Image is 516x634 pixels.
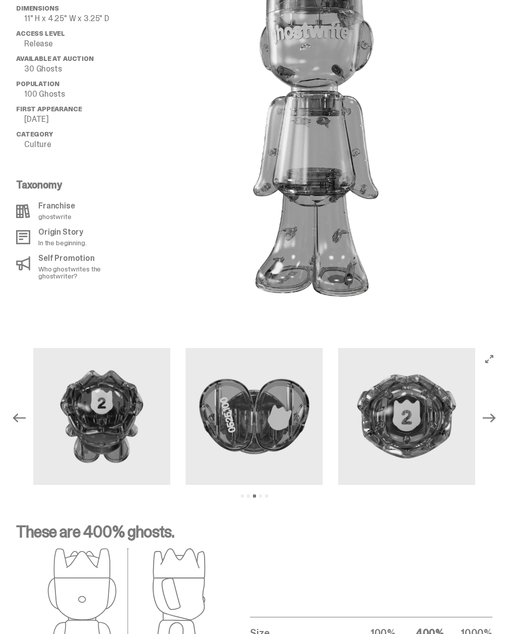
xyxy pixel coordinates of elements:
button: Previous [8,407,30,429]
button: Next [478,407,500,429]
p: Who ghostwrites the ghostwriter? [38,265,129,279]
p: Franchise [38,202,75,210]
span: First Appearance [16,105,82,113]
p: 11" H x 4.25" W x 3.25" D [24,15,135,23]
img: ghostwrite_Two_Media_7.png [33,348,170,485]
button: View slide 5 [265,495,268,498]
p: Taxonomy [16,180,129,190]
p: ghostwrite [38,213,75,220]
button: View full-screen [483,353,495,365]
span: Population [16,80,59,88]
p: 30 Ghosts [24,65,135,73]
img: ghostwrite_Two_Media_8.png [185,348,322,485]
p: Origin Story [38,228,87,236]
p: Culture [24,140,135,149]
button: View slide 4 [259,495,262,498]
span: Dimensions [16,4,58,13]
button: View slide 3 [253,495,256,498]
p: Release [24,40,135,48]
span: Available at Auction [16,54,94,63]
span: Category [16,130,53,138]
p: Self Promotion [38,254,129,262]
p: These are 400% ghosts. [16,524,492,548]
p: In the beginning. [38,239,87,246]
p: [DATE] [24,115,135,123]
button: View slide 2 [247,495,250,498]
button: View slide 1 [241,495,244,498]
p: 100 Ghosts [24,90,135,98]
img: ghostwrite_Two_Media_9.png [338,348,475,485]
span: Access Level [16,29,65,38]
